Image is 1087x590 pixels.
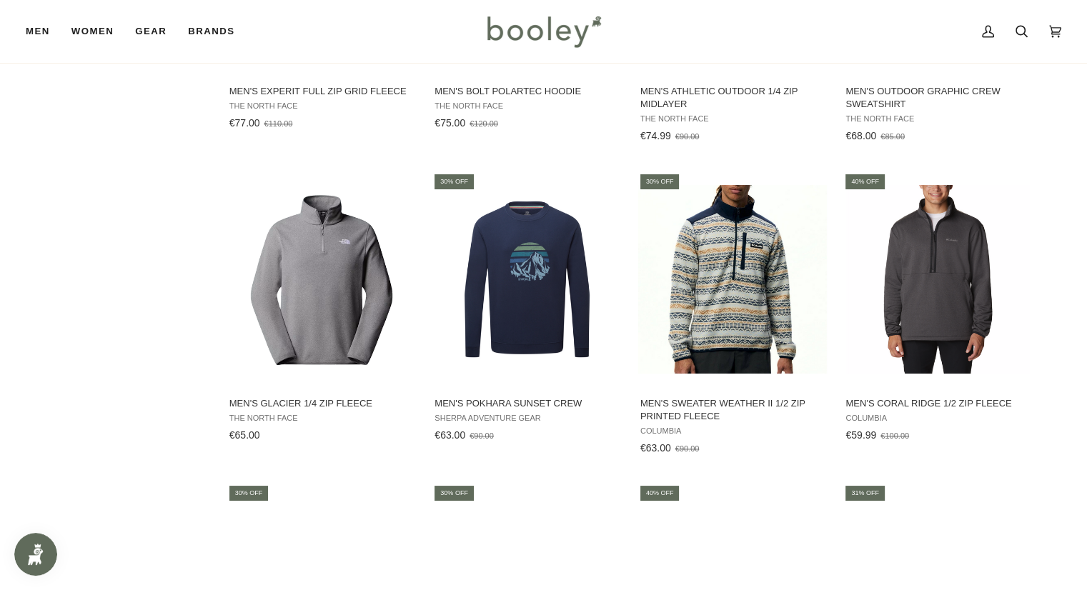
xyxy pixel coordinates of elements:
span: Columbia [640,426,825,436]
span: Men's Bolt Polartec Hoodie [435,85,620,98]
span: Women [71,24,114,39]
span: €90.00 [470,431,494,440]
span: Men's Athletic Outdoor 1/4 Zip Midlayer [640,85,825,111]
span: The North Face [229,101,415,111]
div: 30% off [640,174,680,189]
a: Men's Glacier 1/4 Zip Fleece [227,172,417,446]
a: Men's Pokhara Sunset Crew [432,172,622,446]
span: €65.00 [229,429,260,441]
span: Men's Coral Ridge 1/2 Zip Fleece [845,397,1031,410]
div: 40% off [640,486,680,501]
img: The North Face Men's Glacier 1/4 Zip Fleece TNF Mid Grey Heather - Booley Galway [227,185,417,374]
span: €68.00 [845,130,876,141]
span: Men's Outdoor Graphic Crew Sweatshirt [845,85,1031,111]
span: Men's Pokhara Sunset Crew [435,397,620,410]
div: 40% off [845,174,885,189]
div: 31% off [845,486,885,501]
a: Men's Sweater Weather II 1/2 Zip Printed Fleece [638,172,828,459]
span: Men's Experit Full Zip Grid Fleece [229,85,415,98]
span: €90.00 [675,132,700,141]
span: Gear [135,24,167,39]
span: The North Face [845,114,1031,124]
iframe: Button to open loyalty program pop-up [14,533,57,576]
div: 30% off [435,174,474,189]
span: €120.00 [470,119,498,128]
span: €74.99 [640,130,671,141]
div: 30% off [435,486,474,501]
span: €63.00 [435,429,465,441]
span: The North Face [640,114,825,124]
span: Men's Sweater Weather II 1/2 Zip Printed Fleece [640,397,825,423]
span: The North Face [229,414,415,423]
div: 30% off [229,486,269,501]
span: Men [26,24,50,39]
span: €63.00 [640,442,671,454]
span: €85.00 [880,132,905,141]
span: €110.00 [264,119,293,128]
img: Booley [481,11,606,52]
span: €77.00 [229,117,260,129]
span: €59.99 [845,429,876,441]
span: Columbia [845,414,1031,423]
img: Sherpa Adventure Gear Men's Pokhara Sunset Crew Rathee - Booley Galway [432,185,622,374]
a: Men's Coral Ridge 1/2 Zip Fleece [843,172,1033,446]
span: The North Face [435,101,620,111]
span: Men's Glacier 1/4 Zip Fleece [229,397,415,410]
span: €75.00 [435,117,465,129]
img: Columbia Men's Sweater Weather II 1/2 Zip Printed Fleece Dark Stone / Madras Multi - Booley Galway [638,185,828,374]
img: Columbia Men's Coral Ridge 1/2 Zip Fleece Shark - Booley Galway [843,185,1033,374]
span: Sherpa Adventure Gear [435,414,620,423]
span: €90.00 [675,444,700,453]
span: Brands [188,24,234,39]
span: €100.00 [880,431,909,440]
